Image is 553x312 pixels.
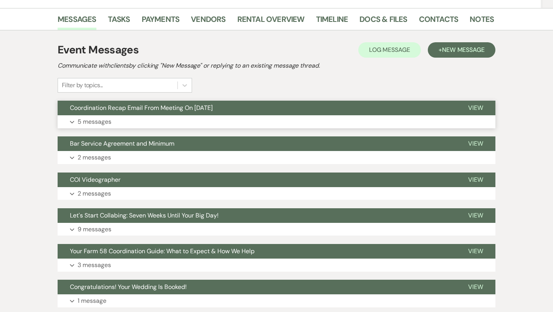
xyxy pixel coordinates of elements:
[58,208,456,223] button: Let's Start Collabing: Seven Weeks Until Your Big Day!
[78,224,111,234] p: 9 messages
[58,61,495,70] h2: Communicate with clients by clicking "New Message" or replying to an existing message thread.
[70,104,213,112] span: Coordination Recap Email From Meeting On [DATE]
[58,42,139,58] h1: Event Messages
[468,104,483,112] span: View
[470,13,494,30] a: Notes
[62,81,103,90] div: Filter by topics...
[58,151,495,164] button: 2 messages
[58,173,456,187] button: COI Videographer
[70,139,174,148] span: Bar Service Agreement and Minimum
[70,283,187,291] span: Congratulations! Your Wedding Is Booked!
[58,244,456,259] button: Your Farm 58 Coordination Guide: What to Expect & How We Help
[58,13,96,30] a: Messages
[142,13,180,30] a: Payments
[442,46,485,54] span: New Message
[78,117,111,127] p: 5 messages
[108,13,130,30] a: Tasks
[428,42,495,58] button: +New Message
[58,115,495,128] button: 5 messages
[78,153,111,163] p: 2 messages
[369,46,410,54] span: Log Message
[456,101,495,115] button: View
[78,260,111,270] p: 3 messages
[468,139,483,148] span: View
[456,244,495,259] button: View
[419,13,459,30] a: Contacts
[359,13,407,30] a: Docs & Files
[316,13,348,30] a: Timeline
[58,101,456,115] button: Coordination Recap Email From Meeting On [DATE]
[468,176,483,184] span: View
[70,211,219,219] span: Let's Start Collabing: Seven Weeks Until Your Big Day!
[456,280,495,294] button: View
[456,173,495,187] button: View
[58,280,456,294] button: Congratulations! Your Wedding Is Booked!
[191,13,225,30] a: Vendors
[70,176,121,184] span: COI Videographer
[237,13,305,30] a: Rental Overview
[456,208,495,223] button: View
[70,247,255,255] span: Your Farm 58 Coordination Guide: What to Expect & How We Help
[358,42,421,58] button: Log Message
[468,211,483,219] span: View
[78,296,106,306] p: 1 message
[58,223,495,236] button: 9 messages
[58,294,495,307] button: 1 message
[78,189,111,199] p: 2 messages
[468,283,483,291] span: View
[58,187,495,200] button: 2 messages
[468,247,483,255] span: View
[58,136,456,151] button: Bar Service Agreement and Minimum
[456,136,495,151] button: View
[58,259,495,272] button: 3 messages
